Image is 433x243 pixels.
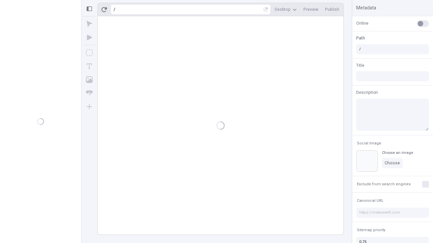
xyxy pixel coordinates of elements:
span: Title [356,62,364,69]
span: Publish [325,7,339,12]
input: https://makeswift.com [356,208,429,218]
button: Sitemap priority [356,226,387,234]
button: Publish [322,4,342,15]
span: Online [356,20,368,26]
div: Choose an image [382,150,413,155]
span: Choose [385,160,400,166]
button: Choose [382,158,403,168]
span: Exclude from search engines [357,182,411,187]
span: Sitemap priority [357,227,385,233]
button: Button [83,87,95,99]
button: Image [83,74,95,86]
span: Description [356,89,378,96]
span: Desktop [275,7,291,12]
button: Preview [301,4,321,15]
button: Desktop [272,4,299,15]
span: Path [356,35,365,41]
div: / [114,7,115,12]
button: Box [83,47,95,59]
span: Canonical URL [357,198,384,203]
button: Text [83,60,95,72]
button: Social Image [356,139,383,147]
button: Canonical URL [356,197,385,205]
span: Preview [303,7,318,12]
button: Exclude from search engines [356,180,412,188]
span: Social Image [357,141,381,146]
